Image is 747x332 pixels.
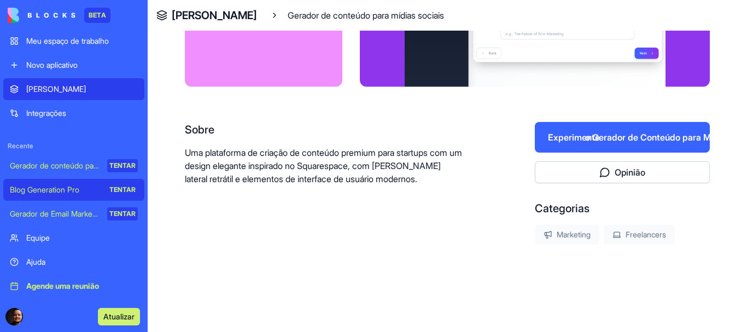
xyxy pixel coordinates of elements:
button: Atualizar [98,308,140,325]
font: Categorias [535,202,590,215]
a: Equipe [3,227,144,249]
a: Gerador de conteúdo para mídias sociaisTENTAR [3,155,144,177]
font: Gerador de conteúdo para mídias sociais [10,161,149,170]
font: TENTAR [109,185,136,194]
font: Marketing [557,230,591,239]
button: Opinião [535,161,710,183]
font: Recente [8,142,33,150]
font: Ajuda [26,257,45,266]
a: Atualizar [98,311,140,322]
font: Novo aplicativo [26,60,78,69]
a: Ajuda [3,251,144,273]
font: Agende uma reunião [26,281,99,290]
img: logotipo [8,8,75,23]
font: Integrações [26,108,66,118]
font: BETA [89,11,106,19]
font: Uma plataforma de criação de conteúdo premium para startups com um design elegante inspirado no S... [185,147,462,184]
font: Meu espaço de trabalho [26,36,109,45]
font: Opinião [615,167,645,178]
font: Atualizar [103,312,135,321]
font: [PERSON_NAME] [172,9,257,22]
font: [PERSON_NAME] [26,84,86,94]
a: Blog Generation ProTENTAR [3,179,144,201]
img: ACg8ocJMhv26ziVd0cC65ayzoKQjBo9Zbhjls5qou4qm5NF3z8z8o80qsw=s96-c [5,308,23,325]
button: Experimenteo Gerador de Conteúdo para Mídias Sociais [535,122,710,153]
font: Gerador de conteúdo para mídias sociais [288,10,444,21]
font: TENTAR [109,161,136,170]
a: [PERSON_NAME] [3,78,144,100]
font: Gerador de Email Marketing [10,209,105,218]
a: Meu espaço de trabalho [3,30,144,52]
font: Sobre [185,123,214,136]
a: Gerador de Email MarketingTENTAR [3,203,144,225]
a: Novo aplicativo [3,54,144,76]
a: [PERSON_NAME] [172,8,257,23]
font: Blog Generation Pro [10,185,79,194]
a: Agende uma reunião [3,275,144,297]
font: Equipe [26,233,50,242]
font: Experimente [548,132,600,143]
a: Integrações [3,102,144,124]
font: Freelancers [626,230,666,239]
a: BETA [8,8,110,23]
font: TENTAR [109,209,136,218]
